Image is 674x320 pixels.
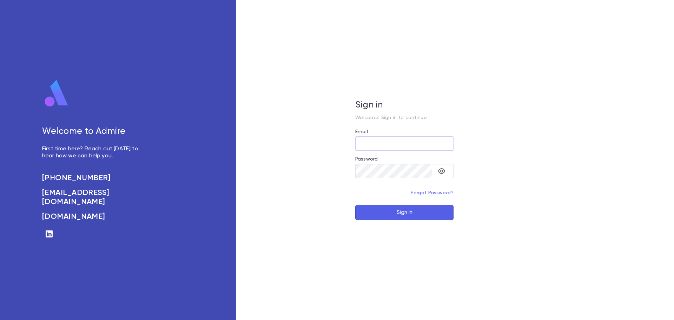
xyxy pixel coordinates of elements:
[42,145,146,159] p: First time here? Reach out [DATE] to hear how we can help you.
[42,188,146,207] a: [EMAIL_ADDRESS][DOMAIN_NAME]
[411,190,454,195] a: Forgot Password?
[42,174,146,183] a: [PHONE_NUMBER]
[355,156,378,162] label: Password
[42,212,146,221] a: [DOMAIN_NAME]
[355,205,454,220] button: Sign In
[355,115,454,120] p: Welcome! Sign in to continue.
[42,79,71,107] img: logo
[42,126,146,137] h5: Welcome to Admire
[435,164,449,178] button: toggle password visibility
[355,129,368,135] label: Email
[355,100,454,111] h5: Sign in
